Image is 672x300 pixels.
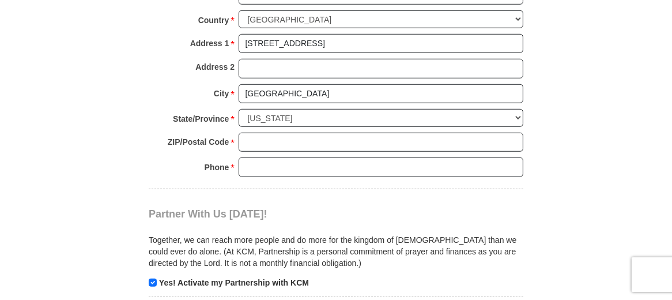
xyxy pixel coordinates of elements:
strong: State/Province [173,111,229,127]
strong: Country [198,12,229,28]
strong: Yes! Activate my Partnership with KCM [159,278,309,287]
strong: ZIP/Postal Code [168,134,229,150]
strong: Address 1 [190,35,229,51]
strong: City [214,85,229,102]
p: Together, we can reach more people and do more for the kingdom of [DEMOGRAPHIC_DATA] than we coul... [149,234,523,269]
span: Partner With Us [DATE]! [149,208,267,220]
strong: Phone [205,159,229,175]
strong: Address 2 [195,59,235,75]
